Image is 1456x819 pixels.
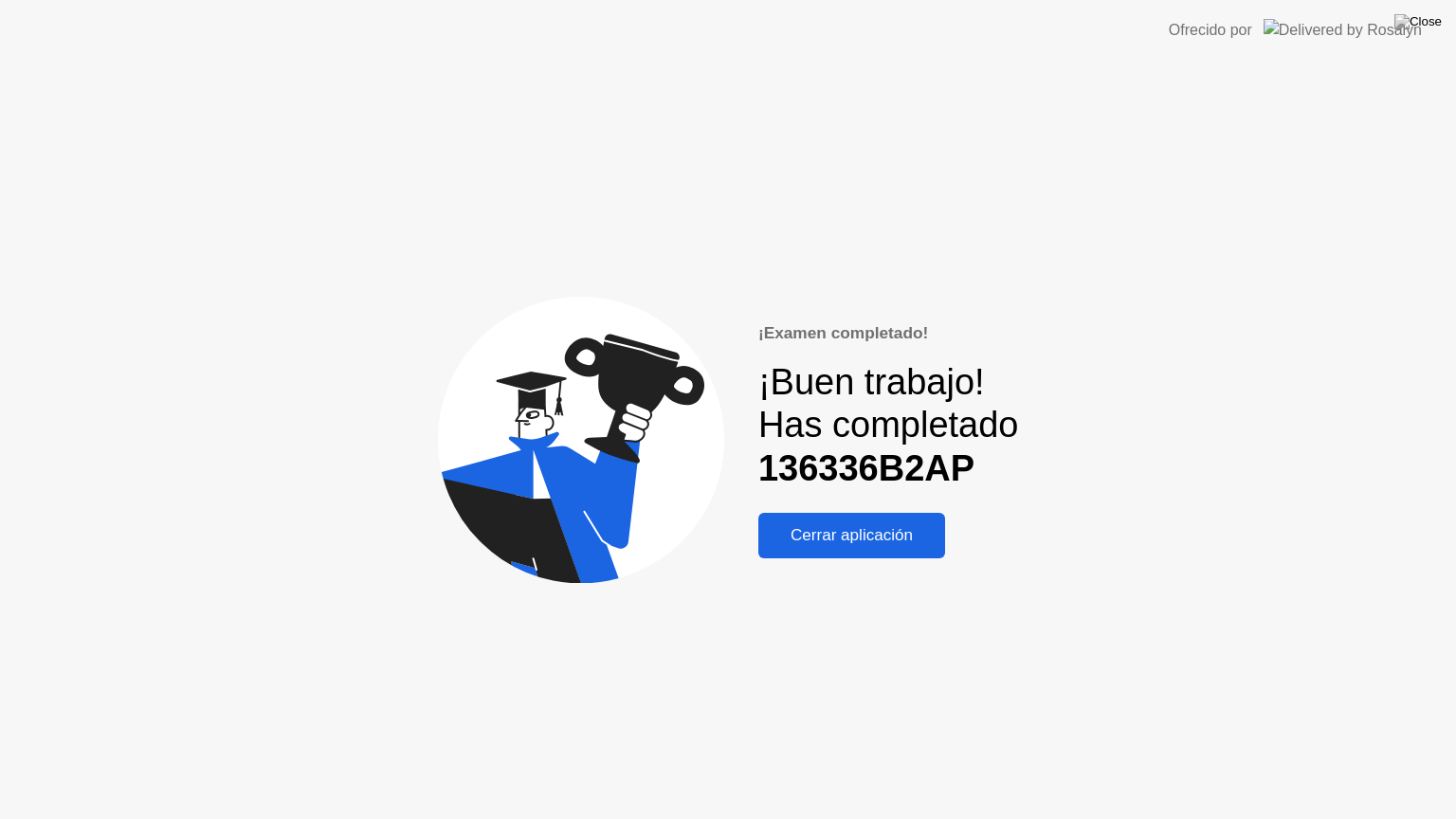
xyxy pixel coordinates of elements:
[1264,19,1422,41] img: Delivered by Rosalyn
[758,513,945,558] button: Cerrar aplicación
[764,526,939,545] div: Cerrar aplicación
[1169,19,1252,42] div: Ofrecido por
[758,448,974,488] b: 136336B2AP
[1394,14,1442,29] img: Close
[758,361,1019,491] div: ¡Buen trabajo! Has completado
[758,321,1019,346] div: ¡Examen completado!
